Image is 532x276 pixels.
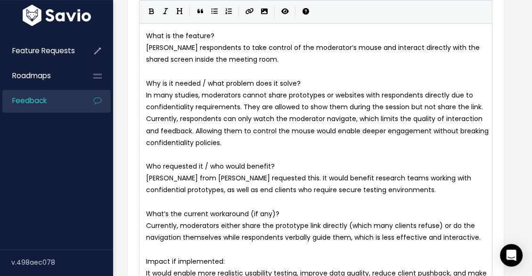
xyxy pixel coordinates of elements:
button: Heading [172,5,187,19]
button: Import an image [257,5,271,19]
span: In many studies, moderators cannot share prototypes or websites with respondents directly due to ... [146,90,491,147]
span: [PERSON_NAME] from [PERSON_NAME] requested this. It would benefit research teams working with con... [146,173,473,195]
span: Feature Requests [12,46,75,56]
button: Bold [144,5,158,19]
i: | [189,6,190,17]
i: | [274,6,275,17]
span: Impact if implemented: [146,257,225,266]
span: Who requested it / who would benefit? [146,162,275,171]
a: Feedback [2,90,78,112]
span: What is the feature? [146,31,214,41]
button: Generic List [207,5,221,19]
a: Feature Requests [2,40,78,62]
span: Currently, moderators either share the prototype link directly (which many clients refuse) or do ... [146,221,481,242]
button: Quote [193,5,207,19]
button: Numbered List [221,5,236,19]
i: | [238,6,239,17]
div: v.498aec078 [11,250,113,275]
button: Toggle Preview [278,5,292,19]
i: | [295,6,296,17]
button: Italic [158,5,172,19]
button: Markdown Guide [299,5,313,19]
span: Feedback [12,96,47,106]
button: Create Link [242,5,257,19]
img: logo-white.9d6f32f41409.svg [20,5,93,26]
span: Roadmaps [12,71,51,81]
a: Roadmaps [2,65,78,87]
span: Why is it needed / what problem does it solve? [146,79,301,88]
span: [PERSON_NAME] respondents to take control of the moderator’s mouse and interact directly with the... [146,43,482,64]
span: What’s the current workaround (if any)? [146,209,279,219]
div: Open Intercom Messenger [500,244,523,267]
